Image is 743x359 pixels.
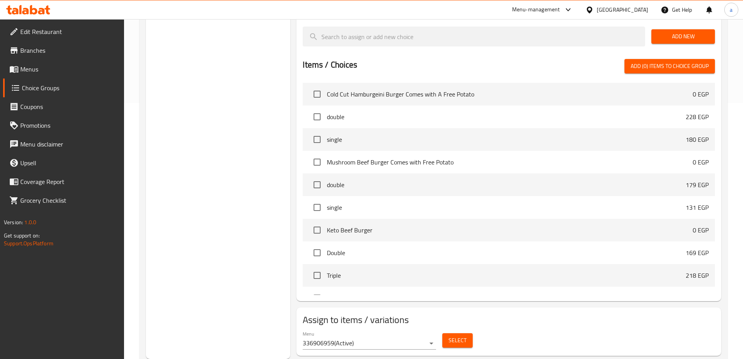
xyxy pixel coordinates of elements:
span: Get support on: [4,230,40,241]
a: Menu disclaimer [3,135,124,154]
div: [GEOGRAPHIC_DATA] [597,5,648,14]
span: Mushroom Beef Burger Comes with Free Potato [327,157,693,167]
span: single [327,203,686,212]
a: Branches [3,41,124,60]
span: Menu disclaimer [20,139,118,149]
span: 1.0.0 [24,217,36,227]
p: 218 EGP [686,271,709,280]
a: Menus [3,60,124,79]
span: Select choice [309,245,325,261]
div: 336906959(Active) [303,337,436,350]
span: Double [327,248,686,257]
a: Grocery Checklist [3,191,124,210]
span: Select choice [309,199,325,216]
span: Choice Groups [22,83,118,93]
p: 228 EGP [686,112,709,121]
span: Single [327,293,686,303]
span: Branches [20,46,118,55]
h2: Items / Choices [303,59,357,71]
a: Promotions [3,116,124,135]
p: 180 EGP [686,135,709,144]
span: Select choice [309,177,325,193]
span: Select choice [309,154,325,170]
p: 0 EGP [693,157,709,167]
p: 119 EGP [686,293,709,303]
a: Upsell [3,154,124,172]
span: Grocery Checklist [20,196,118,205]
span: Triple [327,271,686,280]
span: Cold Cut Hamburgeini Burger Comes with A Free Potato [327,89,693,99]
input: search [303,27,645,46]
span: Menus [20,64,118,74]
button: Add New [651,29,715,44]
p: 0 EGP [693,225,709,235]
span: Select choice [309,109,325,125]
span: Promotions [20,121,118,130]
span: Coupons [20,102,118,111]
a: Support.OpsPlatform [4,238,53,248]
h2: Assign to items / variations [303,314,715,326]
span: Select choice [309,131,325,148]
span: Add New [658,32,709,41]
span: Upsell [20,158,118,168]
span: Add (0) items to choice group [631,61,709,71]
a: Coverage Report [3,172,124,191]
p: 169 EGP [686,248,709,257]
span: Version: [4,217,23,227]
span: Keto Beef Burger [327,225,693,235]
span: a [730,5,732,14]
div: Menu-management [512,5,560,14]
button: Add (0) items to choice group [624,59,715,73]
span: double [327,112,686,121]
span: Select [449,336,466,345]
span: Edit Restaurant [20,27,118,36]
a: Edit Restaurant [3,22,124,41]
label: Menu [303,332,314,336]
span: Coverage Report [20,177,118,186]
a: Coupons [3,97,124,116]
a: Choice Groups [3,79,124,97]
span: Select choice [309,86,325,102]
p: 131 EGP [686,203,709,212]
button: Select [442,333,473,348]
span: single [327,135,686,144]
span: Select choice [309,267,325,284]
span: Select choice [309,290,325,306]
span: double [327,180,686,189]
p: 179 EGP [686,180,709,189]
p: 0 EGP [693,89,709,99]
span: Select choice [309,222,325,238]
